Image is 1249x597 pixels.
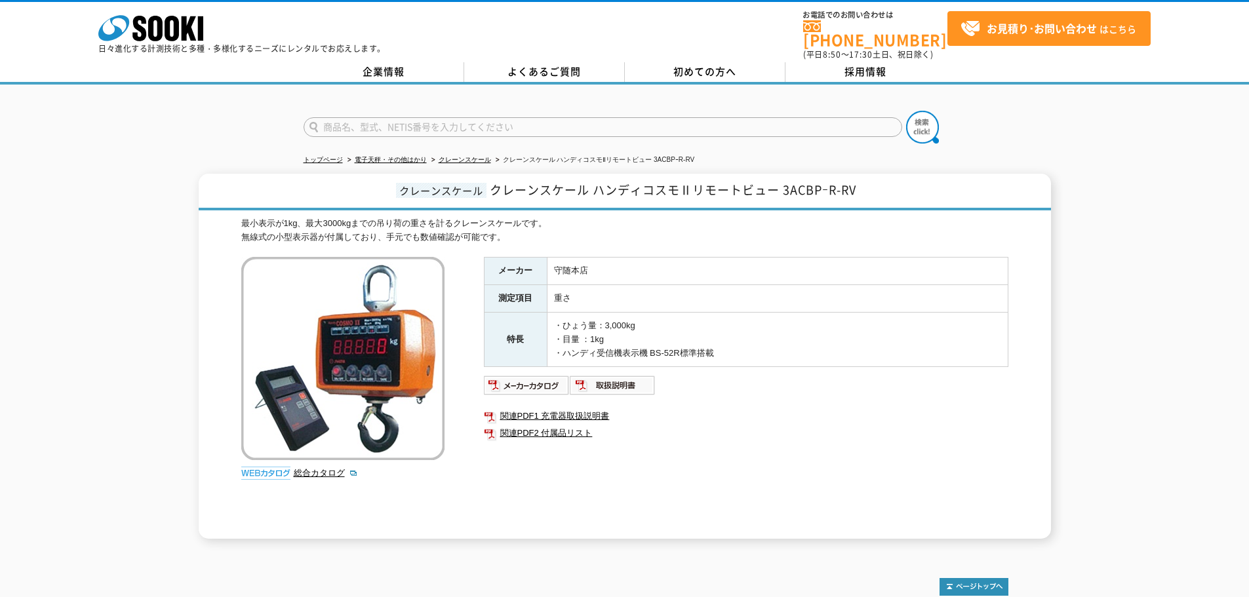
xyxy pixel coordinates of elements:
[484,425,1008,442] a: 関連PDF2 付属品リスト
[785,62,946,82] a: 採用情報
[803,20,947,47] a: [PHONE_NUMBER]
[547,258,1008,285] td: 守随本店
[304,117,902,137] input: 商品名、型式、NETIS番号を入力してください
[304,62,464,82] a: 企業情報
[547,285,1008,313] td: 重さ
[547,313,1008,367] td: ・ひょう量：3,000kg ・目量 ：1kg ・ハンディ受信機表示機 BS-52R標準搭載
[484,258,547,285] th: メーカー
[241,257,445,460] img: クレーンスケール ハンディコスモⅡリモートビュー 3ACBPｰR-RV
[439,156,491,163] a: クレーンスケール
[484,375,570,396] img: メーカーカタログ
[961,19,1136,39] span: はこちら
[304,156,343,163] a: トップページ
[493,153,695,167] li: クレーンスケール ハンディコスモⅡリモートビュー 3ACBPｰR-RV
[98,45,386,52] p: 日々進化する計測技術と多種・多様化するニーズにレンタルでお応えします。
[803,11,947,19] span: お電話でのお問い合わせは
[803,48,933,60] span: (平日 ～ 土日、祝日除く)
[947,11,1151,46] a: お見積り･お問い合わせはこちら
[396,183,486,198] span: クレーンスケール
[849,48,873,60] span: 17:30
[355,156,427,163] a: 電子天秤・その他はかり
[484,313,547,367] th: 特長
[484,384,570,394] a: メーカーカタログ
[490,181,856,199] span: クレーンスケール ハンディコスモⅡリモートビュー 3ACBPｰR-RV
[987,20,1097,36] strong: お見積り･お問い合わせ
[241,217,1008,244] div: 最小表示が1kg、最大3000kgまでの吊り荷の重さを計るクレーンスケールです。 無線式の小型表示器が付属しており、手元でも数値確認が可能です。
[484,285,547,313] th: 測定項目
[823,48,841,60] span: 8:50
[484,408,1008,425] a: 関連PDF1 充電器取扱説明書
[294,468,358,478] a: 総合カタログ
[464,62,625,82] a: よくあるご質問
[906,111,939,144] img: btn_search.png
[241,467,290,480] img: webカタログ
[625,62,785,82] a: 初めての方へ
[673,64,736,79] span: 初めての方へ
[940,578,1008,596] img: トップページへ
[570,384,656,394] a: 取扱説明書
[570,375,656,396] img: 取扱説明書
